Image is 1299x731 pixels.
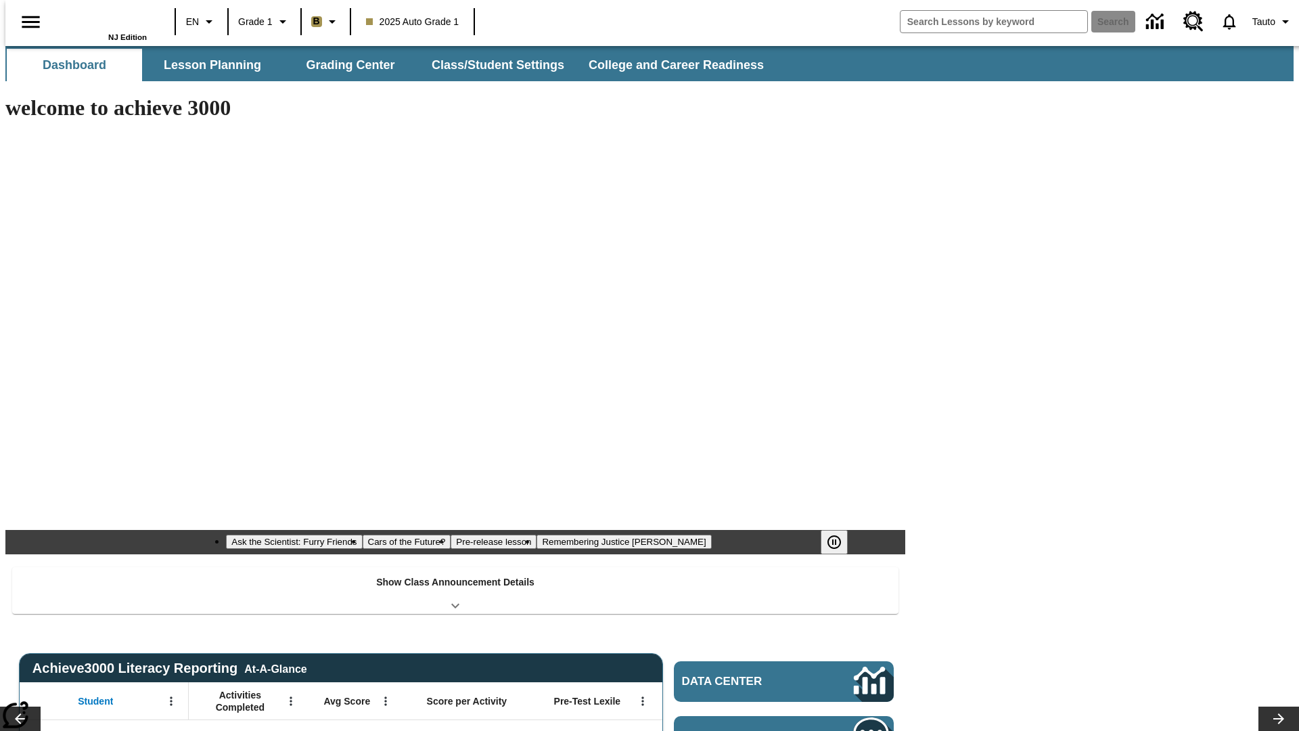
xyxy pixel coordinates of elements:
[244,661,306,675] div: At-A-Glance
[682,675,808,688] span: Data Center
[306,9,346,34] button: Boost Class color is light brown. Change class color
[674,661,894,702] a: Data Center
[1247,9,1299,34] button: Profile/Settings
[578,49,775,81] button: College and Career Readiness
[376,575,534,590] p: Show Class Announcement Details
[161,691,181,711] button: Open Menu
[1138,3,1175,41] a: Data Center
[196,689,285,713] span: Activities Completed
[281,691,301,711] button: Open Menu
[180,9,223,34] button: Language: EN, Select a language
[363,535,451,549] button: Slide 2 Cars of the Future?
[421,49,575,81] button: Class/Student Settings
[821,530,861,554] div: Pause
[633,691,653,711] button: Open Menu
[226,535,362,549] button: Slide 1 Ask the Scientist: Furry Friends
[1252,15,1275,29] span: Tauto
[5,95,905,120] h1: welcome to achieve 3000
[427,695,507,707] span: Score per Activity
[78,695,113,707] span: Student
[59,6,147,33] a: Home
[233,9,296,34] button: Grade: Grade 1, Select a grade
[5,49,776,81] div: SubNavbar
[313,13,320,30] span: B
[323,695,370,707] span: Avg Score
[451,535,537,549] button: Slide 3 Pre-release lesson
[283,49,418,81] button: Grading Center
[1175,3,1212,40] a: Resource Center, Will open in new tab
[1258,707,1299,731] button: Lesson carousel, Next
[537,535,711,549] button: Slide 4 Remembering Justice O'Connor
[238,15,273,29] span: Grade 1
[7,49,142,81] button: Dashboard
[901,11,1087,32] input: search field
[1212,4,1247,39] a: Notifications
[11,2,51,42] button: Open side menu
[5,46,1294,81] div: SubNavbar
[554,695,621,707] span: Pre-Test Lexile
[108,33,147,41] span: NJ Edition
[145,49,280,81] button: Lesson Planning
[186,15,199,29] span: EN
[366,15,459,29] span: 2025 Auto Grade 1
[12,567,898,614] div: Show Class Announcement Details
[32,661,307,676] span: Achieve3000 Literacy Reporting
[821,530,848,554] button: Pause
[59,5,147,41] div: Home
[375,691,396,711] button: Open Menu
